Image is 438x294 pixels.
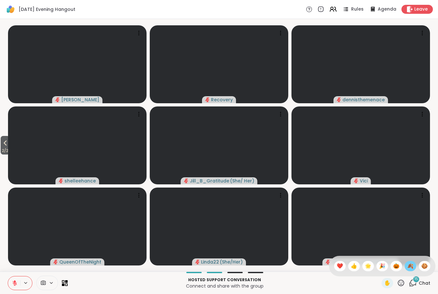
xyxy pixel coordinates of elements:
span: Chat [419,280,430,286]
span: Leave [414,6,428,13]
span: audio-muted [184,179,189,183]
span: audio-muted [205,97,210,102]
span: [DATE] Evening Hangout [19,6,75,13]
p: Hosted support conversation [72,277,378,283]
span: dennisthemenace [342,97,385,103]
p: Connect and share with the group [72,283,378,289]
span: audio-muted [55,97,60,102]
span: 2 / 2 [1,147,10,155]
span: Recovery [211,97,233,103]
span: audio-muted [59,179,63,183]
span: audio-muted [326,260,330,264]
img: ShareWell Logomark [5,4,16,15]
span: ✋ [384,279,391,287]
span: audio-muted [195,260,200,264]
span: [PERSON_NAME] [61,97,99,103]
span: 15 [414,276,418,282]
span: 🍂 [407,262,414,270]
span: audio-muted [354,179,358,183]
span: audio-muted [54,260,58,264]
button: 2/2 [1,136,10,155]
span: Rules [351,6,364,13]
span: ( She/Her ) [220,259,243,265]
span: QueenOfTheNight [59,259,101,265]
span: Vici [360,178,368,184]
span: Linda22 [201,259,219,265]
span: 🎃 [393,262,400,270]
span: Agenda [378,6,396,13]
span: elianaahava2022 [332,259,373,265]
span: 🌟 [365,262,371,270]
span: Jill_B_Gratitude [190,178,229,184]
span: audio-muted [337,97,341,102]
span: 🍪 [421,262,428,270]
span: ❤️ [337,262,343,270]
span: 🎉 [379,262,385,270]
span: ( She/ Her ) [230,178,254,184]
span: shelleehance [64,178,96,184]
span: 👍 [351,262,357,270]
